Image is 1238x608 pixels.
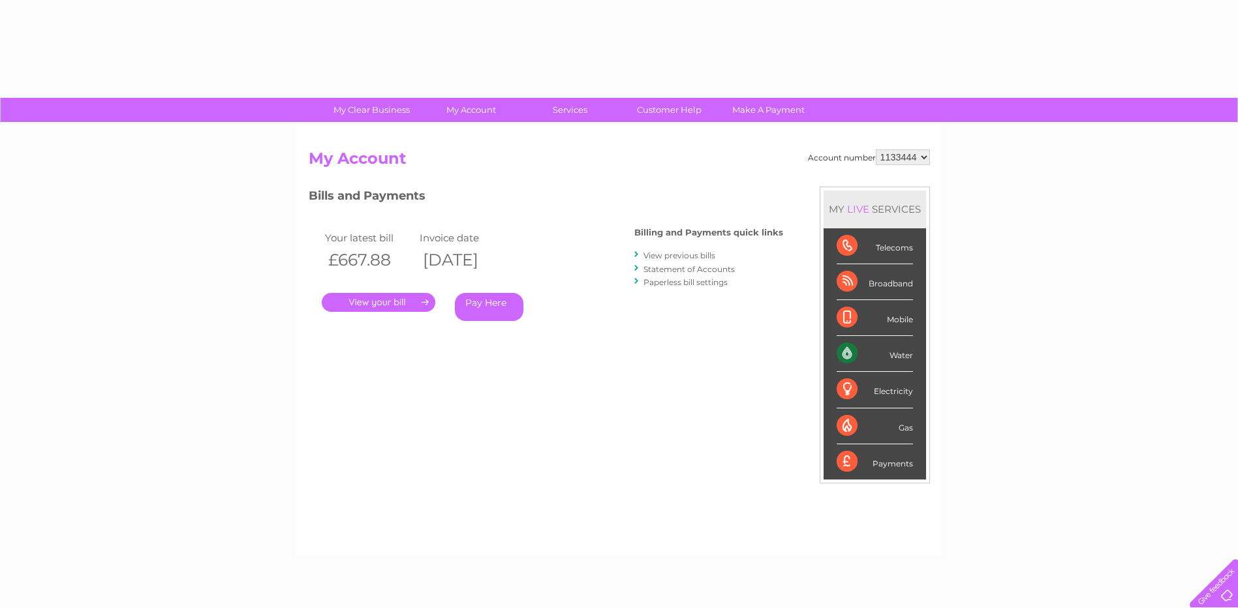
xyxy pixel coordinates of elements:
div: Telecoms [837,228,913,264]
h3: Bills and Payments [309,187,783,209]
a: Customer Help [615,98,723,122]
a: My Clear Business [318,98,426,122]
a: . [322,293,435,312]
td: Your latest bill [322,229,416,247]
div: Account number [808,149,930,165]
td: Invoice date [416,229,511,247]
div: Gas [837,408,913,444]
th: £667.88 [322,247,416,273]
a: Services [516,98,624,122]
a: My Account [417,98,525,122]
h4: Billing and Payments quick links [634,228,783,237]
a: View previous bills [643,251,715,260]
div: Water [837,336,913,372]
div: Payments [837,444,913,479]
div: Broadband [837,264,913,300]
th: [DATE] [416,247,511,273]
h2: My Account [309,149,930,174]
div: Mobile [837,300,913,336]
div: LIVE [844,203,872,215]
div: Electricity [837,372,913,408]
a: Make A Payment [715,98,822,122]
a: Paperless bill settings [643,277,728,287]
a: Statement of Accounts [643,264,735,274]
div: MY SERVICES [824,190,926,228]
a: Pay Here [455,293,523,321]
